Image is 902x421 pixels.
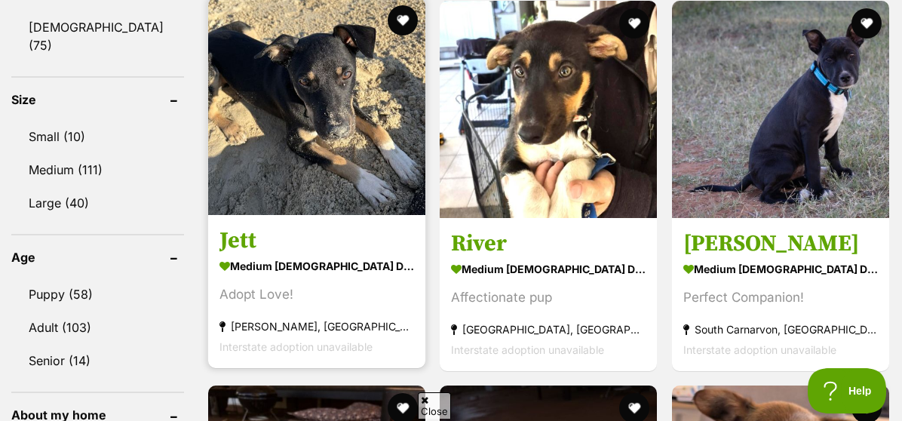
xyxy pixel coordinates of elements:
[672,1,889,218] img: Butch - Staffordshire Bull Terrier x Mixed breed Dog
[683,229,878,258] h3: [PERSON_NAME]
[683,258,878,280] strong: medium [DEMOGRAPHIC_DATA] Dog
[808,368,887,413] iframe: Help Scout Beacon - Open
[11,312,184,343] a: Adult (103)
[451,287,646,308] div: Affectionate pup
[11,11,184,61] a: [DEMOGRAPHIC_DATA] (75)
[11,154,184,186] a: Medium (111)
[672,218,889,371] a: [PERSON_NAME] medium [DEMOGRAPHIC_DATA] Dog Perfect Companion! South Carnarvon, [GEOGRAPHIC_DATA]...
[219,316,414,336] strong: [PERSON_NAME], [GEOGRAPHIC_DATA]
[440,1,657,218] img: River - Border Collie x Mixed breed Dog
[208,215,425,368] a: Jett medium [DEMOGRAPHIC_DATA] Dog Adopt Love! [PERSON_NAME], [GEOGRAPHIC_DATA] Interstate adopti...
[11,93,184,106] header: Size
[219,340,373,353] span: Interstate adoption unavailable
[219,284,414,305] div: Adopt Love!
[11,187,184,219] a: Large (40)
[11,345,184,376] a: Senior (14)
[11,278,184,310] a: Puppy (58)
[11,121,184,152] a: Small (10)
[683,319,878,340] strong: South Carnarvon, [GEOGRAPHIC_DATA]
[11,250,184,264] header: Age
[451,258,646,280] strong: medium [DEMOGRAPHIC_DATA] Dog
[451,343,604,356] span: Interstate adoption unavailable
[219,226,414,255] h3: Jett
[851,8,882,38] button: favourite
[451,319,646,340] strong: [GEOGRAPHIC_DATA], [GEOGRAPHIC_DATA]
[451,229,646,258] h3: River
[219,255,414,277] strong: medium [DEMOGRAPHIC_DATA] Dog
[388,5,418,35] button: favourite
[440,218,657,371] a: River medium [DEMOGRAPHIC_DATA] Dog Affectionate pup [GEOGRAPHIC_DATA], [GEOGRAPHIC_DATA] Interst...
[620,8,650,38] button: favourite
[418,392,451,419] span: Close
[683,287,878,308] div: Perfect Companion!
[683,343,836,356] span: Interstate adoption unavailable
